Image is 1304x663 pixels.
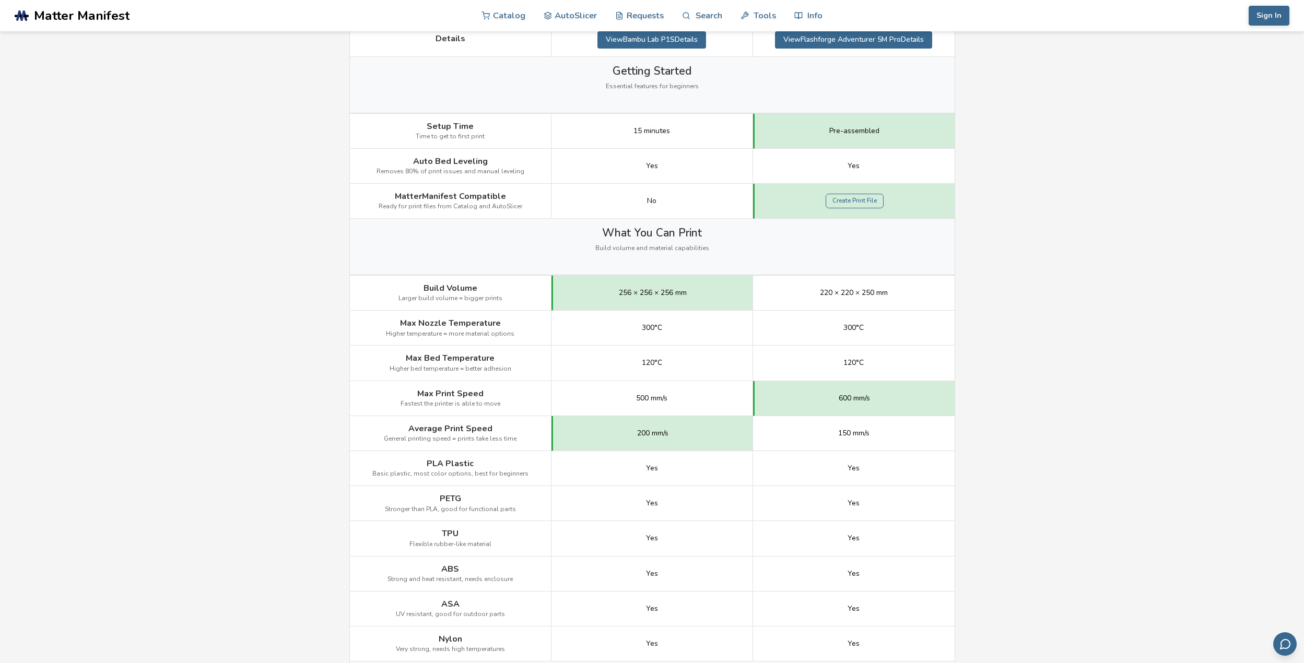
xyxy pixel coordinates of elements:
span: Ready for print files from Catalog and AutoSlicer [379,203,522,210]
span: Yes [848,640,860,648]
span: Strong and heat resistant, needs enclosure [387,576,513,583]
span: Yes [848,464,860,472]
span: Yes [848,605,860,613]
span: Removes 80% of print issues and manual leveling [377,168,524,175]
span: Very strong, needs high temperatures [396,646,505,653]
button: Sign In [1249,6,1289,26]
span: Flexible rubber-like material [409,541,491,548]
span: Yes [848,162,860,170]
span: Auto Bed Leveling [413,157,488,166]
a: ViewFlashforge Adventurer 5M ProDetails [775,31,932,48]
span: Setup Time [427,122,474,131]
span: 150 mm/s [838,429,870,437]
span: PLA Plastic [427,459,474,468]
span: Yes [646,162,658,170]
span: MatterManifest Compatible [395,192,506,201]
span: Yes [848,534,860,542]
span: Details [436,34,465,43]
span: Yes [646,605,658,613]
span: PETG [440,494,461,503]
span: Max Bed Temperature [406,353,495,363]
span: What You Can Print [602,227,702,239]
span: Time to get to first print [416,133,485,140]
span: 15 minutes [633,127,670,135]
span: ASA [441,599,460,609]
span: Yes [848,499,860,507]
span: Fastest the printer is able to move [401,400,500,408]
span: General printing speed = prints take less time [384,435,516,443]
span: Max Print Speed [417,389,484,398]
span: Yes [848,570,860,578]
span: Higher temperature = more material options [386,330,514,338]
span: Nylon [439,634,462,644]
span: Max Nozzle Temperature [400,318,501,328]
span: 300°C [642,324,662,332]
span: Higher bed temperature = better adhesion [390,365,511,373]
a: Create Print File [826,194,884,208]
span: 220 × 220 × 250 mm [820,289,888,297]
a: ViewBambu Lab P1SDetails [597,31,706,48]
span: 600 mm/s [839,394,870,402]
span: Average Print Speed [408,424,492,433]
span: 200 mm/s [637,429,668,437]
span: Yes [646,464,658,472]
span: 500 mm/s [636,394,667,402]
span: Yes [646,640,658,648]
span: No [647,197,656,205]
span: Pre-assembled [829,127,879,135]
span: Stronger than PLA, good for functional parts [385,506,516,513]
span: 120°C [843,359,864,367]
span: Build Volume [424,283,477,293]
span: Yes [646,570,658,578]
span: Yes [646,499,658,507]
span: 300°C [843,324,864,332]
button: Send feedback via email [1273,632,1297,656]
span: ABS [441,564,459,574]
span: Build volume and material capabilities [595,245,709,252]
span: UV resistant, good for outdoor parts [396,611,505,618]
span: 120°C [642,359,662,367]
span: 256 × 256 × 256 mm [619,289,687,297]
span: Essential features for beginners [606,83,699,90]
span: Matter Manifest [34,8,130,23]
span: TPU [442,529,459,538]
span: Yes [646,534,658,542]
span: Basic plastic, most color options, best for beginners [372,470,528,478]
span: Larger build volume = bigger prints [398,295,502,302]
span: Getting Started [613,65,691,77]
